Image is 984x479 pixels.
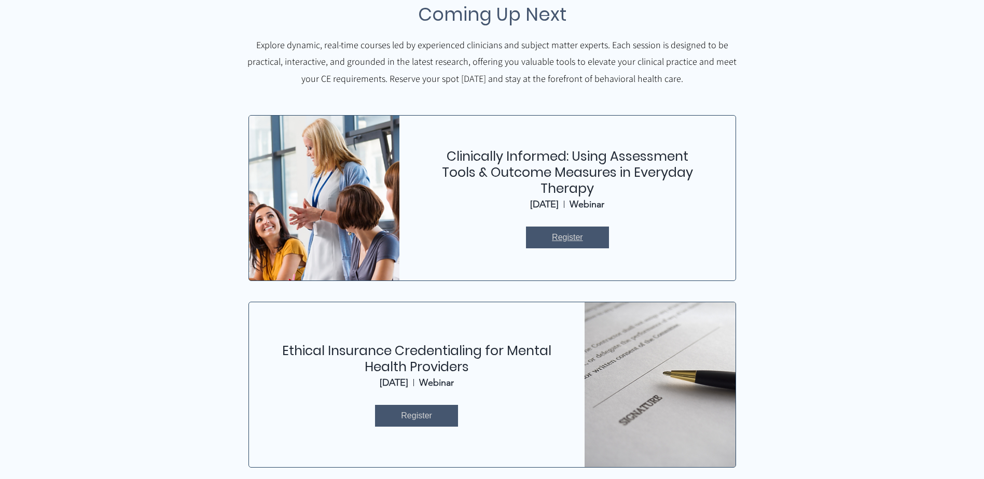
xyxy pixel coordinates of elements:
[552,232,583,243] span: Register
[272,1,713,28] h3: Coming Up Next
[585,302,736,467] img: Ethical Insurance Credentialing for Mental Health Providers
[238,103,411,293] img: Clinically Informed: Using Assessment Tools & Outcome Measures in Everyday Therapy
[380,377,408,388] div: [DATE]
[401,410,432,421] span: Register
[247,39,737,84] span: Explore dynamic, real-time courses led by experienced clinicians and subject matter experts. Each...
[570,199,604,210] div: Webinar
[375,405,458,427] a: Register
[526,227,609,248] a: Register
[442,147,693,198] a: Clinically Informed: Using Assessment Tools & Outcome Measures in Everyday Therapy
[530,199,559,210] div: [DATE]
[282,342,551,376] a: Ethical Insurance Credentialing for Mental Health Providers
[419,377,454,388] div: Webinar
